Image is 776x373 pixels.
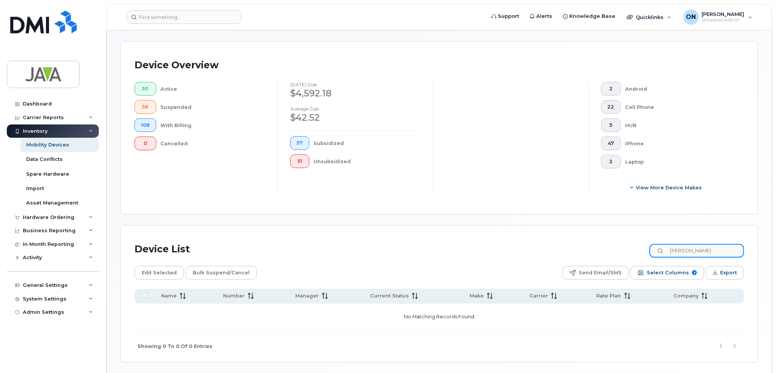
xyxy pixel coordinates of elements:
button: 108 [135,118,156,132]
span: 58 [141,104,150,110]
button: 2 [601,82,621,96]
a: Alerts [524,9,557,24]
button: 47 [601,137,621,150]
button: Send Email/SMS [562,266,629,280]
button: 0 [135,137,156,150]
button: Bulk Suspend/Cancel [185,266,257,280]
span: 47 [608,140,614,146]
span: Send Email/SMS [579,267,622,279]
div: With Billing [161,118,266,132]
div: Unsubsidized [314,154,421,168]
span: 108 [141,122,150,128]
button: 58 [135,100,156,114]
span: 51 [297,158,303,164]
div: $42.52 [290,111,421,124]
button: 22 [601,100,621,114]
div: Device List [135,239,190,259]
span: 0 [141,140,150,146]
span: Manager [295,293,319,299]
span: Quicklinks [636,14,664,20]
span: 2 [608,159,614,165]
span: 50 [141,86,150,92]
div: Subsidized [314,136,421,150]
div: Cancelled [161,137,266,150]
div: Device Overview [135,55,219,75]
button: 50 [135,82,156,96]
div: Suspended [161,100,266,114]
input: Search Device List ... [649,244,744,258]
button: 5 [601,118,621,132]
span: [PERSON_NAME] [702,11,744,17]
a: Knowledge Base [557,9,621,24]
span: 2 [608,86,614,92]
span: 9 [692,270,697,275]
div: Laptop [626,155,732,168]
h4: Average cost [290,106,421,111]
span: View More Device Makes [636,184,702,191]
div: iPhone [626,137,732,150]
span: Carrier [529,293,548,299]
span: Wireless Admin [702,17,744,23]
button: View More Device Makes [601,181,732,194]
span: 22 [608,104,614,110]
span: 5 [608,122,614,128]
div: Quicklinks [621,9,677,25]
div: Android [626,82,732,96]
span: Support [498,13,519,20]
span: Company [673,293,698,299]
span: ON [686,13,696,22]
div: Osborn Nyasore [678,9,758,25]
div: HUB [626,118,732,132]
a: Support [486,9,524,24]
span: Select Columns [647,267,689,279]
span: Current Status [370,293,409,299]
span: Knowledge Base [569,13,615,20]
span: Showing 0 To 0 Of 0 Entries [138,341,212,352]
button: Edit Selected [135,266,184,280]
span: Name [161,293,177,299]
p: No Matching Records Found [138,307,741,327]
span: Rate Plan [597,293,621,299]
div: Cell Phone [626,100,732,114]
span: 57 [297,140,303,146]
button: 57 [290,136,309,150]
span: Bulk Suspend/Cancel [193,267,250,279]
button: 51 [290,154,309,168]
button: 2 [601,155,621,168]
span: Export [720,267,737,279]
div: $4,592.18 [290,87,421,100]
button: Select Columns 9 [630,266,704,280]
div: Active [161,82,266,96]
span: Make [470,293,484,299]
h4: [DATE] cost [290,82,421,87]
span: Number [223,293,245,299]
span: Edit Selected [142,267,177,279]
span: Alerts [536,13,552,20]
button: Export [706,266,744,280]
input: Find something... [127,10,242,24]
